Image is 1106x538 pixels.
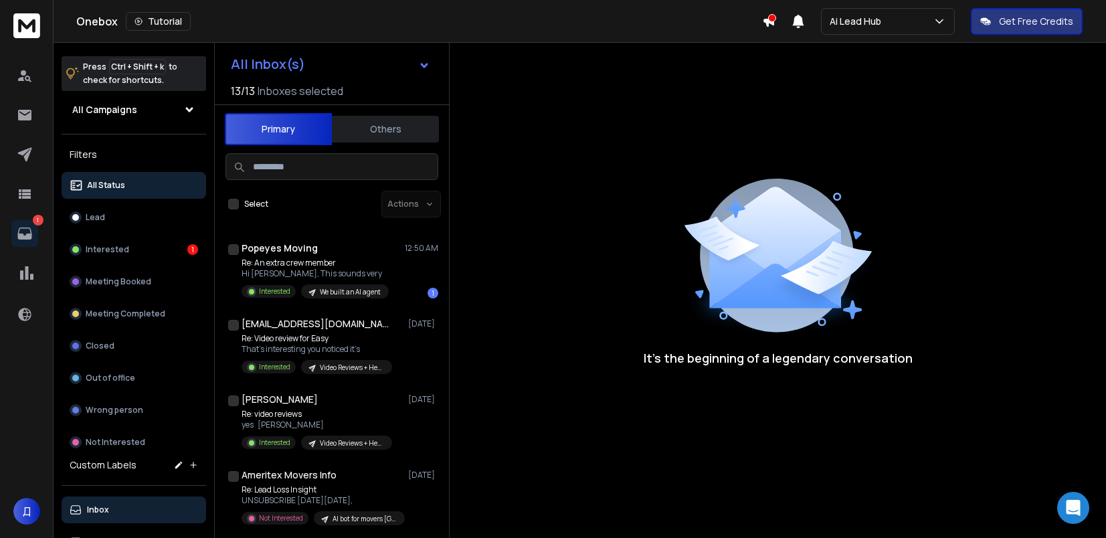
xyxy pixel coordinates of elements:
[408,394,438,405] p: [DATE]
[86,212,105,223] p: Lead
[244,199,268,209] label: Select
[644,349,913,367] p: It’s the beginning of a legendary conversation
[830,15,887,28] p: Ai Lead Hub
[242,344,392,355] p: That’s interesting you noticed it’s
[62,236,206,263] button: Interested1
[242,468,337,482] h1: Ameritex Movers Info
[428,288,438,298] div: 1
[33,215,43,226] p: 1
[83,60,177,87] p: Press to check for shortcuts.
[320,287,381,297] p: We built an AI agent
[320,438,384,448] p: Video Reviews + HeyGen subflow
[259,513,303,523] p: Not Interested
[62,145,206,164] h3: Filters
[62,300,206,327] button: Meeting Completed
[87,180,125,191] p: All Status
[62,333,206,359] button: Closed
[62,268,206,295] button: Meeting Booked
[242,420,392,430] p: yes [PERSON_NAME]
[242,409,392,420] p: Re: video reviews
[11,220,38,247] a: 1
[231,83,255,99] span: 13 / 13
[62,497,206,523] button: Inbox
[242,242,318,255] h1: Popeyes Moving
[971,8,1083,35] button: Get Free Credits
[259,286,290,296] p: Interested
[259,438,290,448] p: Interested
[258,83,343,99] h3: Inboxes selected
[187,244,198,255] div: 1
[242,333,392,344] p: Re: Video review for Easy
[86,405,143,416] p: Wrong person
[242,484,402,495] p: Re: Lead Loss Insight
[72,103,137,116] h1: All Campaigns
[70,458,136,472] h3: Custom Labels
[220,51,441,78] button: All Inbox(s)
[87,505,109,515] p: Inbox
[62,172,206,199] button: All Status
[62,96,206,123] button: All Campaigns
[62,204,206,231] button: Lead
[242,317,389,331] h1: [EMAIL_ADDRESS][DOMAIN_NAME]
[408,470,438,480] p: [DATE]
[242,495,402,506] p: UNSUBSCRIBE [DATE][DATE],
[62,365,206,391] button: Out of office
[76,12,762,31] div: Onebox
[86,244,129,255] p: Interested
[242,258,389,268] p: Re: An extra crew member
[332,114,439,144] button: Others
[231,58,305,71] h1: All Inbox(s)
[242,268,389,279] p: Hi [PERSON_NAME], This sounds very
[86,276,151,287] p: Meeting Booked
[999,15,1073,28] p: Get Free Credits
[320,363,384,373] p: Video Reviews + HeyGen subflow
[13,498,40,525] button: Д
[408,319,438,329] p: [DATE]
[1057,492,1089,524] div: Open Intercom Messenger
[333,514,397,524] p: AI bot for movers [GEOGRAPHIC_DATA]
[259,362,290,372] p: Interested
[405,243,438,254] p: 12:50 AM
[86,373,135,383] p: Out of office
[86,308,165,319] p: Meeting Completed
[62,429,206,456] button: Not Interested
[225,113,332,145] button: Primary
[109,59,166,74] span: Ctrl + Shift + k
[62,397,206,424] button: Wrong person
[242,393,318,406] h1: [PERSON_NAME]
[126,12,191,31] button: Tutorial
[86,437,145,448] p: Not Interested
[86,341,114,351] p: Closed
